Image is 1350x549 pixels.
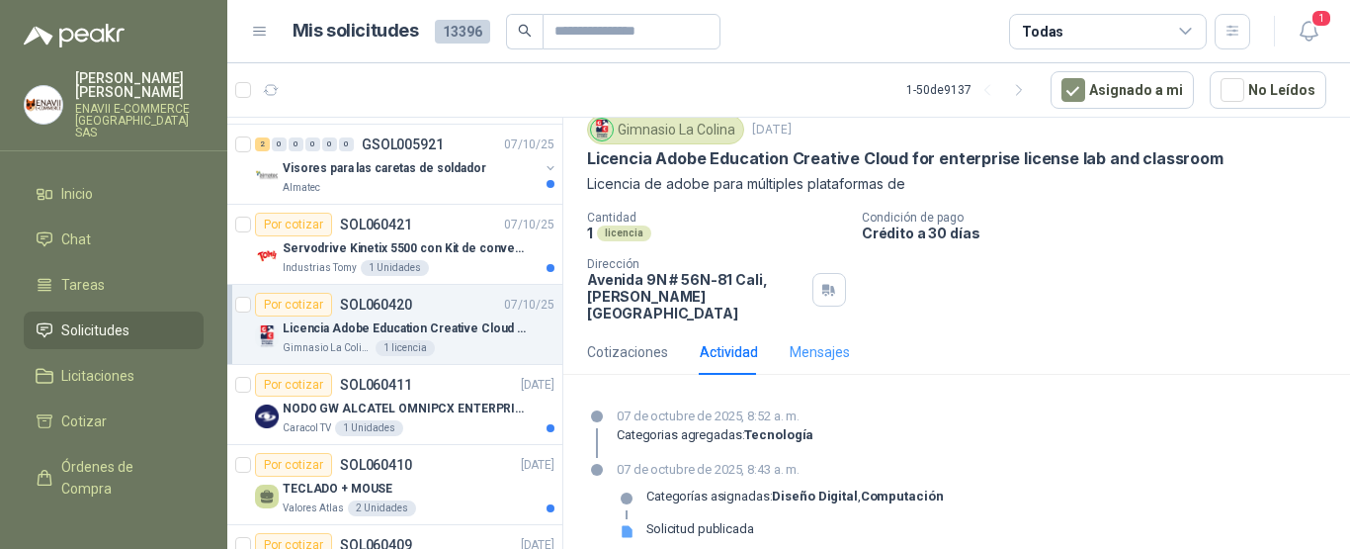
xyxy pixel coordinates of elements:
[283,260,357,276] p: Industrias Tomy
[289,137,303,151] div: 0
[340,458,412,472] p: SOL060410
[305,137,320,151] div: 0
[1210,71,1326,109] button: No Leídos
[255,373,332,397] div: Por cotizar
[227,445,562,525] a: Por cotizarSOL060410[DATE] TECLADO + MOUSEValores Atlas2 Unidades
[24,448,204,507] a: Órdenes de Compra
[283,159,486,178] p: Visores para las caretas de soldador
[790,341,850,363] div: Mensajes
[340,298,412,312] p: SOL060420
[24,24,125,47] img: Logo peakr
[339,137,354,151] div: 0
[772,489,857,503] strong: Diseño Digital
[322,137,337,151] div: 0
[587,211,846,225] p: Cantidad
[24,312,204,349] a: Solicitudes
[61,365,134,387] span: Licitaciones
[340,218,412,231] p: SOL060421
[361,260,429,276] div: 1 Unidades
[24,403,204,440] a: Cotizar
[283,180,320,196] p: Almatec
[752,121,792,139] p: [DATE]
[255,164,279,188] img: Company Logo
[587,148,1223,169] p: Licencia Adobe Education Creative Cloud for enterprise license lab and classroom
[24,175,204,213] a: Inicio
[587,225,593,241] p: 1
[504,216,554,234] p: 07/10/25
[518,24,532,38] span: search
[435,20,490,44] span: 13396
[376,340,435,356] div: 1 licencia
[335,420,403,436] div: 1 Unidades
[504,296,554,315] p: 07/10/25
[25,86,62,124] img: Company Logo
[521,376,554,395] p: [DATE]
[61,320,129,341] span: Solicitudes
[906,74,1035,106] div: 1 - 50 de 9137
[272,137,287,151] div: 0
[348,501,416,516] div: 2 Unidades
[61,456,185,500] span: Órdenes de Compra
[646,521,754,537] div: Solicitud publicada
[227,285,562,365] a: Por cotizarSOL06042007/10/25 Company LogoLicencia Adobe Education Creative Cloud for enterprise l...
[587,173,1326,195] p: Licencia de adobe para múltiples plataformas de
[61,229,91,250] span: Chat
[24,357,204,395] a: Licitaciones
[75,71,204,99] p: [PERSON_NAME] [PERSON_NAME]
[587,115,744,144] div: Gimnasio La Colina
[862,211,1342,225] p: Condición de pago
[617,460,943,480] p: 07 de octubre de 2025, 8:43 a. m.
[61,274,105,296] span: Tareas
[521,456,554,475] p: [DATE]
[283,420,331,436] p: Caracol TV
[1291,14,1326,49] button: 1
[587,271,804,321] p: Avenida 9N # 56N-81 Cali , [PERSON_NAME][GEOGRAPHIC_DATA]
[255,133,558,196] a: 2 0 0 0 0 0 GSOL00592107/10/25 Company LogoVisores para las caretas de soldadorAlmatec
[227,365,562,445] a: Por cotizarSOL060411[DATE] Company LogoNODO GW ALCATEL OMNIPCX ENTERPRISE SIPCaracol TV1 Unidades
[24,221,204,258] a: Chat
[283,400,529,418] p: NODO GW ALCATEL OMNIPCX ENTERPRISE SIP
[283,480,392,499] p: TECLADO + MOUSE
[75,103,204,138] p: ENAVII E-COMMERCE [GEOGRAPHIC_DATA] SAS
[283,320,529,338] p: Licencia Adobe Education Creative Cloud for enterprise license lab and classroom
[255,293,332,317] div: Por cotizar
[1051,71,1194,109] button: Asignado a mi
[255,213,332,236] div: Por cotizar
[1310,9,1332,28] span: 1
[861,489,944,503] strong: Computación
[255,405,279,428] img: Company Logo
[227,205,562,285] a: Por cotizarSOL06042107/10/25 Company LogoServodrive Kinetix 5500 con Kit de conversión y filtro (...
[255,244,279,268] img: Company Logo
[340,378,412,392] p: SOL060411
[61,411,107,432] span: Cotizar
[597,226,651,241] div: licencia
[293,17,419,46] h1: Mis solicitudes
[255,324,279,348] img: Company Logo
[587,341,668,363] div: Cotizaciones
[617,427,813,443] p: Categorias agregadas:
[283,340,372,356] p: Gimnasio La Colina
[362,137,444,151] p: GSOL005921
[1022,21,1063,43] div: Todas
[61,183,93,205] span: Inicio
[255,137,270,151] div: 2
[646,489,943,504] p: Categorías asignadas: ,
[617,407,813,426] p: 07 de octubre de 2025, 8:52 a. m.
[591,119,613,140] img: Company Logo
[283,239,529,258] p: Servodrive Kinetix 5500 con Kit de conversión y filtro (Ref 41350505)
[24,266,204,304] a: Tareas
[862,225,1342,241] p: Crédito a 30 días
[700,341,758,363] div: Actividad
[744,427,813,442] strong: Tecnología
[504,136,554,154] p: 07/10/25
[255,453,332,477] div: Por cotizar
[587,257,804,271] p: Dirección
[283,501,344,516] p: Valores Atlas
